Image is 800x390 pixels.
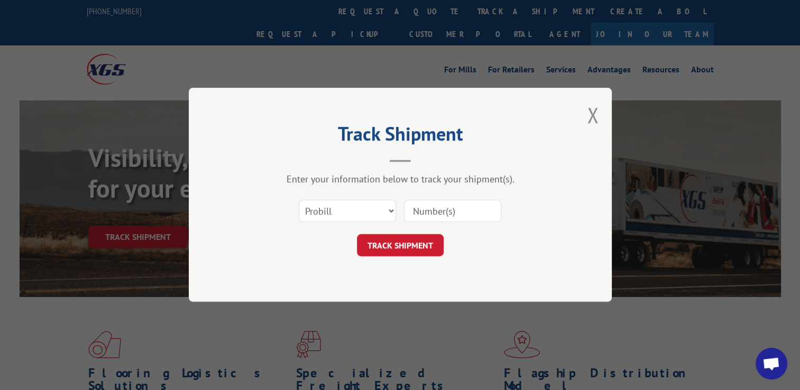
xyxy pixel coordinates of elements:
button: TRACK SHIPMENT [357,235,444,257]
input: Number(s) [404,200,501,222]
h2: Track Shipment [242,126,559,146]
button: Close modal [587,101,599,129]
div: Enter your information below to track your shipment(s). [242,173,559,185]
div: Open chat [756,348,787,379]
